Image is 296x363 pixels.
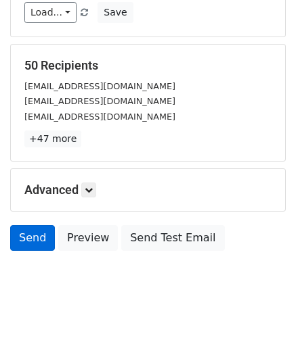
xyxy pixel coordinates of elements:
[10,225,55,251] a: Send
[24,2,77,23] a: Load...
[24,58,272,73] h5: 50 Recipients
[121,225,224,251] a: Send Test Email
[58,225,118,251] a: Preview
[98,2,133,23] button: Save
[24,96,175,106] small: [EMAIL_ADDRESS][DOMAIN_NAME]
[24,112,175,122] small: [EMAIL_ADDRESS][DOMAIN_NAME]
[24,183,272,197] h5: Advanced
[24,130,81,147] a: +47 more
[24,81,175,91] small: [EMAIL_ADDRESS][DOMAIN_NAME]
[228,298,296,363] iframe: Chat Widget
